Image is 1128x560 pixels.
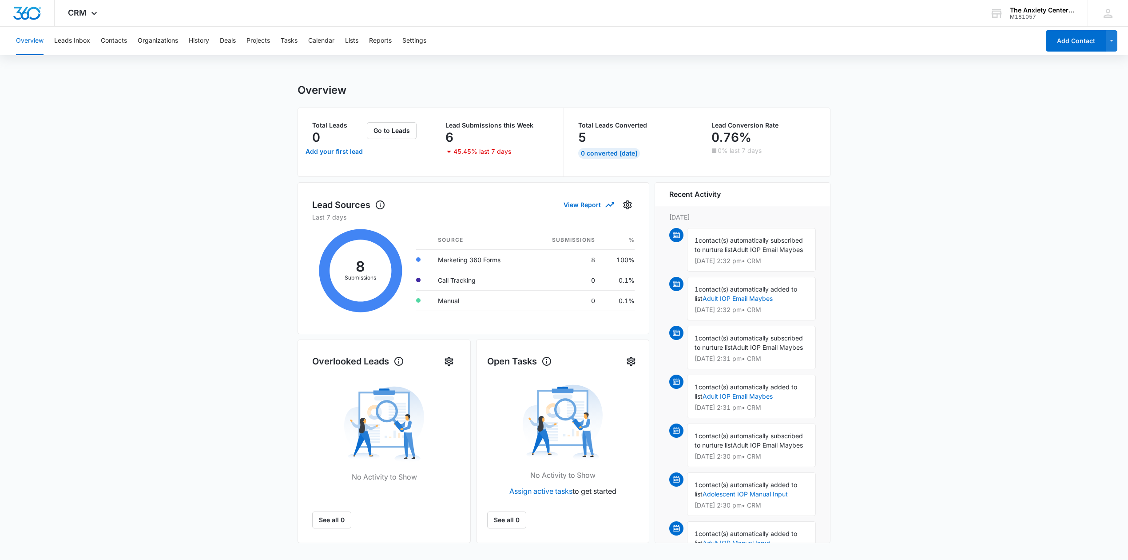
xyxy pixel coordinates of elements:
button: Settings [402,27,426,55]
p: No Activity to Show [352,472,417,482]
p: [DATE] 2:30 pm • CRM [695,453,808,460]
button: Settings [620,198,635,212]
td: 0.1% [602,290,635,311]
button: Add Contact [1046,30,1106,52]
a: Adolescent IOP Manual Input [703,490,788,498]
td: 8 [529,249,602,270]
div: account name [1010,7,1075,14]
p: [DATE] [669,212,816,222]
span: contact(s) automatically added to list [695,530,797,547]
span: 1 [695,530,699,537]
div: account id [1010,14,1075,20]
p: [DATE] 2:31 pm • CRM [695,356,808,362]
button: Organizations [138,27,178,55]
p: Last 7 days [312,212,635,222]
h1: Overlooked Leads [312,355,404,368]
p: Total Leads [312,122,365,128]
span: Adult IOP Email Maybes [733,441,803,449]
span: contact(s) automatically subscribed to nurture list [695,334,803,351]
h1: Overview [298,84,346,97]
a: Adult IOP Email Maybes [703,295,773,302]
p: [DATE] 2:31 pm • CRM [695,404,808,411]
td: Marketing 360 Forms [431,249,529,270]
span: 1 [695,285,699,293]
button: Contacts [101,27,127,55]
p: 0% last 7 days [718,148,762,154]
a: Adult IOP Manual Input [703,539,771,547]
span: 1 [695,383,699,391]
p: 45.45% last 7 days [453,148,511,155]
button: Overview [16,27,44,55]
p: Total Leads Converted [578,122,683,128]
h1: Open Tasks [487,355,552,368]
span: 1 [695,432,699,440]
h1: Lead Sources [312,198,385,212]
td: 100% [602,249,635,270]
th: Source [431,231,529,250]
span: contact(s) automatically subscribed to nurture list [695,432,803,449]
td: Manual [431,290,529,311]
button: History [189,27,209,55]
th: % [602,231,635,250]
button: Leads Inbox [54,27,90,55]
a: Go to Leads [367,127,417,134]
p: [DATE] 2:32 pm • CRM [695,258,808,264]
p: 0.76% [711,130,751,144]
span: 1 [695,481,699,488]
td: 0 [529,290,602,311]
span: Adult IOP Email Maybes [733,344,803,351]
button: Settings [624,354,638,368]
p: 0 [312,130,320,144]
p: 5 [578,130,586,144]
button: Deals [220,27,236,55]
p: [DATE] 2:32 pm • CRM [695,307,808,313]
button: View Report [564,197,613,212]
p: 6 [445,130,453,144]
th: Submissions [529,231,602,250]
button: See all 0 [312,512,351,528]
span: 1 [695,334,699,342]
p: Lead Conversion Rate [711,122,816,128]
button: Calendar [308,27,334,55]
span: contact(s) automatically added to list [695,481,797,498]
button: Settings [442,354,456,368]
a: Add your first lead [303,141,365,162]
div: 0 Converted [DATE] [578,148,640,159]
button: Projects [246,27,270,55]
span: Adult IOP Email Maybes [733,246,803,253]
h6: Recent Activity [669,189,721,200]
span: 1 [695,236,699,244]
a: See all 0 [487,512,526,528]
p: No Activity to Show [530,470,596,480]
button: Reports [369,27,392,55]
span: contact(s) automatically added to list [695,383,797,400]
span: contact(s) automatically added to list [695,285,797,302]
a: Assign active tasks [509,487,572,496]
p: Lead Submissions this Week [445,122,550,128]
p: [DATE] 2:30 pm • CRM [695,502,808,508]
td: 0 [529,270,602,290]
button: Tasks [281,27,298,55]
p: to get started [509,486,616,496]
span: contact(s) automatically subscribed to nurture list [695,236,803,253]
td: Call Tracking [431,270,529,290]
td: 0.1% [602,270,635,290]
a: Adult IOP Email Maybes [703,392,773,400]
span: CRM [68,8,87,17]
button: Lists [345,27,358,55]
button: Go to Leads [367,122,417,139]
